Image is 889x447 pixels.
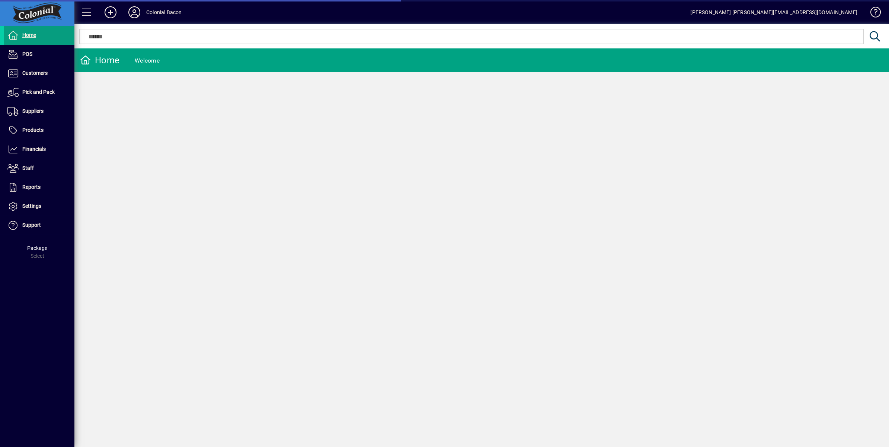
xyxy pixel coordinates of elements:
[22,184,41,190] span: Reports
[22,203,41,209] span: Settings
[146,6,182,18] div: Colonial Bacon
[22,70,48,76] span: Customers
[4,197,74,216] a: Settings
[80,54,119,66] div: Home
[22,32,36,38] span: Home
[865,1,880,26] a: Knowledge Base
[22,51,32,57] span: POS
[22,89,55,95] span: Pick and Pack
[99,6,122,19] button: Add
[22,165,34,171] span: Staff
[4,64,74,83] a: Customers
[122,6,146,19] button: Profile
[27,245,47,251] span: Package
[22,146,46,152] span: Financials
[4,216,74,235] a: Support
[22,127,44,133] span: Products
[4,102,74,121] a: Suppliers
[4,140,74,159] a: Financials
[4,159,74,178] a: Staff
[4,83,74,102] a: Pick and Pack
[135,55,160,67] div: Welcome
[22,108,44,114] span: Suppliers
[4,121,74,140] a: Products
[4,45,74,64] a: POS
[4,178,74,197] a: Reports
[690,6,857,18] div: [PERSON_NAME] [PERSON_NAME][EMAIL_ADDRESS][DOMAIN_NAME]
[22,222,41,228] span: Support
